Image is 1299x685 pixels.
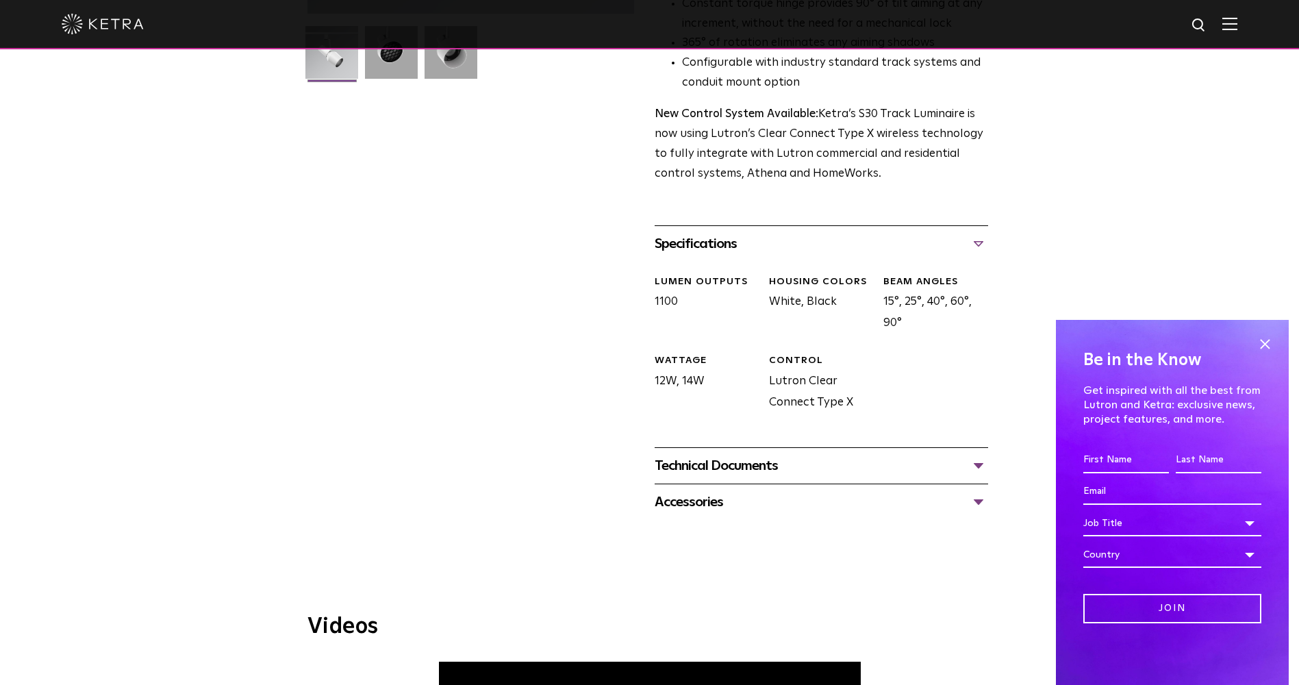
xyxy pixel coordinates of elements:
div: 15°, 25°, 40°, 60°, 90° [873,275,987,334]
strong: New Control System Available: [655,108,818,120]
img: 3b1b0dc7630e9da69e6b [365,26,418,89]
div: Accessories [655,491,988,513]
img: 9e3d97bd0cf938513d6e [425,26,477,89]
div: Job Title [1083,510,1261,536]
p: Get inspired with all the best from Lutron and Ketra: exclusive news, project features, and more. [1083,384,1261,426]
div: Lutron Clear Connect Type X [759,354,873,413]
div: CONTROL [769,354,873,368]
input: First Name [1083,447,1169,473]
div: WATTAGE [655,354,759,368]
img: S30-Track-Luminaire-2021-Web-Square [305,26,358,89]
img: Hamburger%20Nav.svg [1222,17,1237,30]
h4: Be in the Know [1083,347,1261,373]
div: Technical Documents [655,455,988,477]
div: BEAM ANGLES [883,275,987,289]
img: search icon [1191,17,1208,34]
input: Email [1083,479,1261,505]
input: Last Name [1176,447,1261,473]
div: White, Black [759,275,873,334]
div: Country [1083,542,1261,568]
h3: Videos [307,616,992,638]
li: Configurable with industry standard track systems and conduit mount option [682,53,988,93]
div: LUMEN OUTPUTS [655,275,759,289]
div: HOUSING COLORS [769,275,873,289]
div: 1100 [644,275,759,334]
input: Join [1083,594,1261,623]
div: Specifications [655,233,988,255]
div: 12W, 14W [644,354,759,413]
p: Ketra’s S30 Track Luminaire is now using Lutron’s Clear Connect Type X wireless technology to ful... [655,105,988,184]
img: ketra-logo-2019-white [62,14,144,34]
